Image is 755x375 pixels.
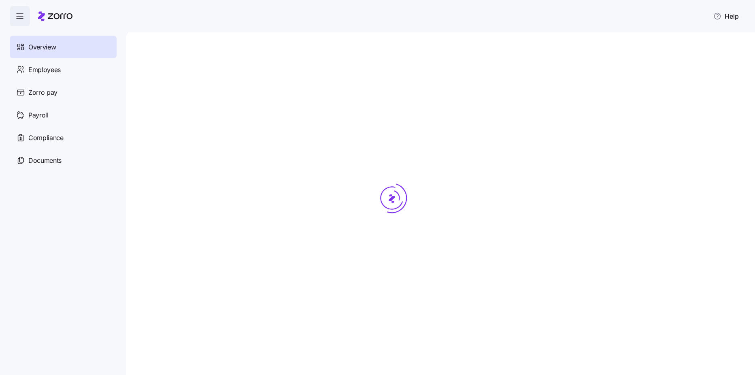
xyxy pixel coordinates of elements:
span: Documents [28,156,62,166]
span: Payroll [28,110,49,120]
span: Compliance [28,133,64,143]
a: Compliance [10,126,117,149]
a: Documents [10,149,117,172]
button: Help [707,8,745,24]
span: Zorro pay [28,87,57,98]
a: Employees [10,58,117,81]
a: Zorro pay [10,81,117,104]
span: Overview [28,42,56,52]
span: Employees [28,65,61,75]
a: Payroll [10,104,117,126]
a: Overview [10,36,117,58]
span: Help [713,11,739,21]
